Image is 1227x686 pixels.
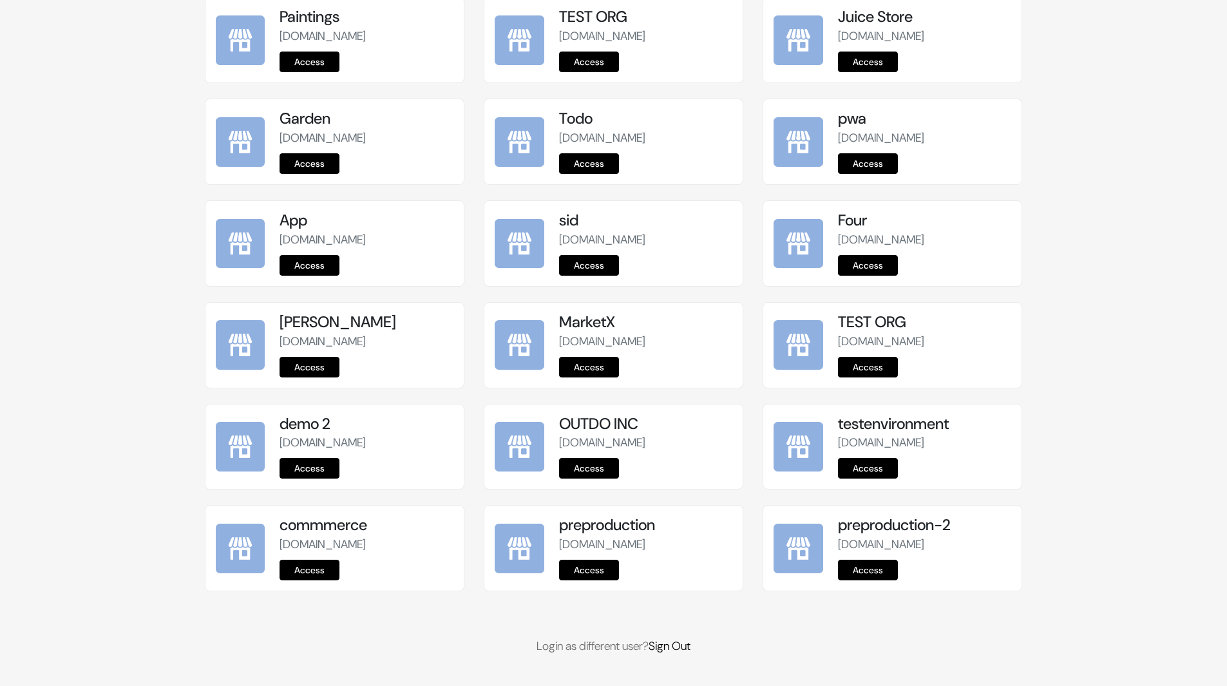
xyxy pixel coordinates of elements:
[559,153,619,174] a: Access
[280,255,339,276] a: Access
[838,28,1011,45] p: [DOMAIN_NAME]
[838,110,1011,128] h5: pwa
[838,560,898,580] a: Access
[280,8,453,26] h5: Paintings
[774,117,823,167] img: pwa
[559,313,732,332] h5: MarketX
[838,153,898,174] a: Access
[280,231,453,249] p: [DOMAIN_NAME]
[838,458,898,479] a: Access
[838,357,898,377] a: Access
[559,8,732,26] h5: TEST ORG
[559,28,732,45] p: [DOMAIN_NAME]
[280,434,453,452] p: [DOMAIN_NAME]
[216,15,265,65] img: Paintings
[280,458,339,479] a: Access
[280,333,453,350] p: [DOMAIN_NAME]
[280,357,339,377] a: Access
[495,524,544,573] img: preproduction
[838,516,1011,535] h5: preproduction-2
[495,422,544,472] img: OUTDO INC
[280,211,453,230] h5: App
[838,255,898,276] a: Access
[559,211,732,230] h5: sid
[559,536,732,553] p: [DOMAIN_NAME]
[280,153,339,174] a: Access
[774,219,823,269] img: Four
[838,52,898,72] a: Access
[559,255,619,276] a: Access
[280,313,453,332] h5: [PERSON_NAME]
[280,110,453,128] h5: Garden
[838,231,1011,249] p: [DOMAIN_NAME]
[495,320,544,370] img: MarketX
[559,434,732,452] p: [DOMAIN_NAME]
[280,560,339,580] a: Access
[838,211,1011,230] h5: Four
[559,129,732,147] p: [DOMAIN_NAME]
[838,536,1011,553] p: [DOMAIN_NAME]
[216,117,265,167] img: Garden
[216,320,265,370] img: kamal Da
[559,110,732,128] h5: Todo
[559,458,619,479] a: Access
[774,320,823,370] img: TEST ORG
[216,524,265,573] img: commmerce
[838,333,1011,350] p: [DOMAIN_NAME]
[838,129,1011,147] p: [DOMAIN_NAME]
[205,638,1023,655] p: Login as different user?
[559,52,619,72] a: Access
[774,524,823,573] img: preproduction-2
[559,231,732,249] p: [DOMAIN_NAME]
[216,422,265,472] img: demo 2
[280,28,453,45] p: [DOMAIN_NAME]
[495,117,544,167] img: Todo
[774,15,823,65] img: Juice Store
[280,52,339,72] a: Access
[559,357,619,377] a: Access
[280,129,453,147] p: [DOMAIN_NAME]
[838,415,1011,434] h5: testenvironment
[495,15,544,65] img: TEST ORG
[280,415,453,434] h5: demo 2
[838,434,1011,452] p: [DOMAIN_NAME]
[216,219,265,269] img: App
[559,516,732,535] h5: preproduction
[649,638,690,654] a: Sign Out
[838,8,1011,26] h5: Juice Store
[280,536,453,553] p: [DOMAIN_NAME]
[559,333,732,350] p: [DOMAIN_NAME]
[280,516,453,535] h5: commmerce
[559,560,619,580] a: Access
[774,422,823,472] img: testenvironment
[495,219,544,269] img: sid
[559,415,732,434] h5: OUTDO INC
[838,313,1011,332] h5: TEST ORG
